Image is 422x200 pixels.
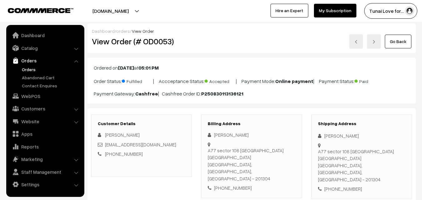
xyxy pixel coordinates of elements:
h3: Billing Address [208,121,295,126]
img: user [405,6,414,16]
span: [PERSON_NAME] [105,132,140,138]
a: Apps [8,128,82,139]
b: [DATE] [118,65,134,71]
div: [PERSON_NAME] [318,132,405,139]
b: 05:01 PM [138,65,159,71]
p: Ordered on at [94,64,410,71]
img: left-arrow.png [354,40,358,44]
b: Online payment [275,78,313,84]
h3: Shipping Address [318,121,405,126]
a: Go Back [385,35,411,48]
img: right-arrow.png [372,40,376,44]
a: Dashboard [8,30,82,41]
b: Cashfree [135,90,158,97]
a: [PHONE_NUMBER] [105,151,143,157]
a: Catalog [8,42,82,54]
h3: Customer Details [98,121,185,126]
h2: View Order (# OD0053) [92,37,192,46]
b: P250830113136121 [201,90,243,97]
a: Contact Enquires [20,82,82,89]
a: Marketing [8,154,82,165]
div: A77 sector 108 [GEOGRAPHIC_DATA] [GEOGRAPHIC_DATA] [GEOGRAPHIC_DATA], [GEOGRAPHIC_DATA], [GEOGRAP... [318,148,405,183]
div: [PERSON_NAME] [208,131,295,139]
a: Reports [8,141,82,152]
p: Payment Gateway: | Cashfree Order ID: [94,90,410,97]
span: View Order [132,28,154,34]
a: Dashboard [92,28,115,34]
img: COMMMERCE [8,8,73,13]
a: orders [116,28,130,34]
a: Settings [8,179,82,190]
a: WebPOS [8,90,82,102]
span: Fulfilled [122,76,153,85]
div: [PHONE_NUMBER] [318,185,405,193]
a: My Subscription [314,4,356,17]
a: Website [8,116,82,127]
div: [PHONE_NUMBER] [208,184,295,192]
a: Hire an Expert [271,4,308,17]
p: Order Status: | Accceptance Status: | Payment Mode: | Payment Status: [94,76,410,85]
span: Paid [355,76,386,85]
span: Accepted [205,76,236,85]
button: [DOMAIN_NAME] [71,3,151,19]
a: Abandoned Cart [20,74,82,81]
button: Tunai Love for… [364,3,417,19]
div: / / [92,28,411,34]
a: Staff Management [8,166,82,178]
a: [EMAIL_ADDRESS][DOMAIN_NAME] [105,142,176,147]
a: Orders [20,66,82,73]
a: Orders [8,55,82,66]
a: Customers [8,103,82,114]
a: COMMMERCE [8,6,62,14]
div: A77 sector 108 [GEOGRAPHIC_DATA] [GEOGRAPHIC_DATA] [GEOGRAPHIC_DATA], [GEOGRAPHIC_DATA], [GEOGRAP... [208,147,295,182]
